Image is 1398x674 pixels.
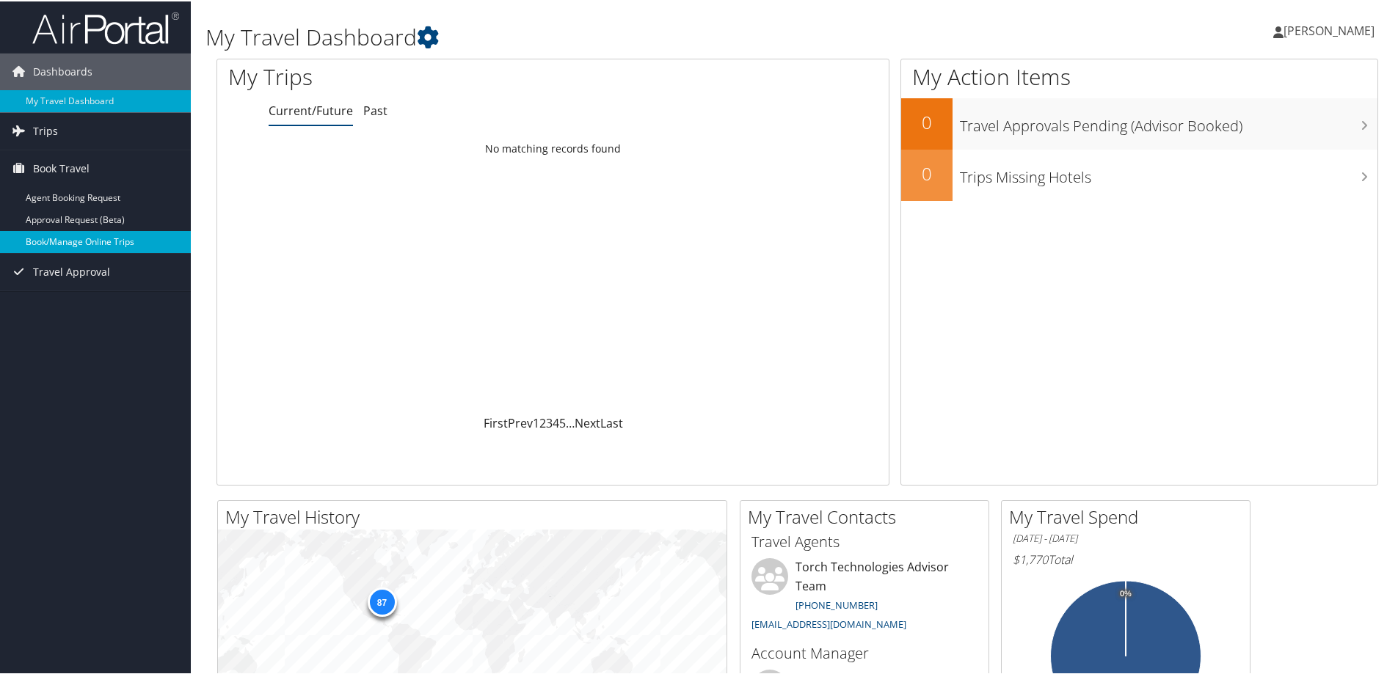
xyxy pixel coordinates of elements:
[33,52,92,89] span: Dashboards
[217,134,889,161] td: No matching records found
[751,642,977,662] h3: Account Manager
[508,414,533,430] a: Prev
[901,160,953,185] h2: 0
[1273,7,1389,51] a: [PERSON_NAME]
[901,97,1377,148] a: 0Travel Approvals Pending (Advisor Booked)
[1013,550,1239,566] h6: Total
[539,414,546,430] a: 2
[744,557,985,635] li: Torch Technologies Advisor Team
[751,616,906,629] a: [EMAIL_ADDRESS][DOMAIN_NAME]
[533,414,539,430] a: 1
[1120,588,1132,597] tspan: 0%
[484,414,508,430] a: First
[575,414,600,430] a: Next
[566,414,575,430] span: …
[553,414,559,430] a: 4
[960,158,1377,186] h3: Trips Missing Hotels
[960,107,1377,135] h3: Travel Approvals Pending (Advisor Booked)
[367,585,396,615] div: 87
[1013,550,1048,566] span: $1,770
[225,503,727,528] h2: My Travel History
[751,530,977,551] h3: Travel Agents
[1009,503,1250,528] h2: My Travel Spend
[546,414,553,430] a: 3
[901,109,953,133] h2: 0
[559,414,566,430] a: 5
[1013,530,1239,544] h6: [DATE] - [DATE]
[205,21,994,51] h1: My Travel Dashboard
[901,60,1377,91] h1: My Action Items
[1284,21,1375,37] span: [PERSON_NAME]
[796,597,878,610] a: [PHONE_NUMBER]
[33,149,90,186] span: Book Travel
[228,60,598,91] h1: My Trips
[33,111,58,148] span: Trips
[32,10,179,44] img: airportal-logo.png
[33,252,110,289] span: Travel Approval
[600,414,623,430] a: Last
[363,101,387,117] a: Past
[748,503,989,528] h2: My Travel Contacts
[269,101,353,117] a: Current/Future
[901,148,1377,199] a: 0Trips Missing Hotels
